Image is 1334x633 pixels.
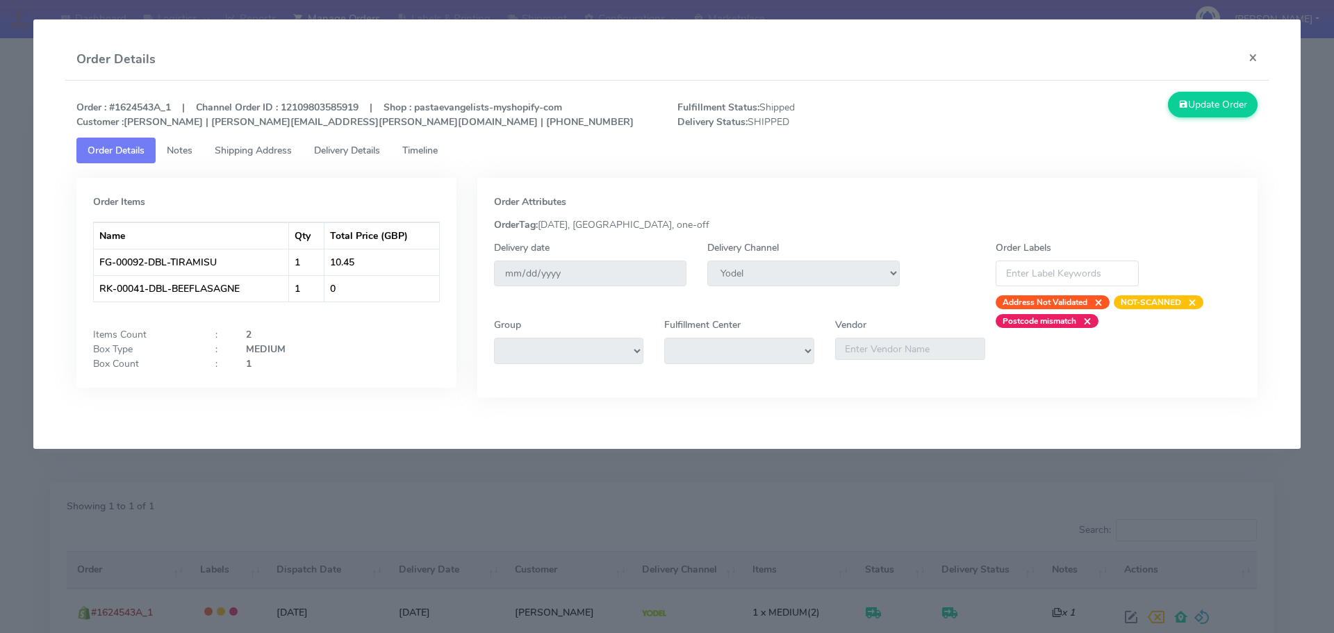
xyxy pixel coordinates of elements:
strong: Order Items [93,195,145,208]
span: × [1087,295,1103,309]
span: Delivery Details [314,144,380,157]
td: 0 [324,275,438,302]
strong: Address Not Validated [1003,297,1087,308]
strong: MEDIUM [246,343,286,356]
td: 1 [289,249,324,275]
td: 10.45 [324,249,438,275]
span: Order Details [88,144,145,157]
div: Items Count [83,327,205,342]
th: Qty [289,222,324,249]
strong: Delivery Status: [677,115,748,129]
div: : [205,356,236,371]
td: 1 [289,275,324,302]
ul: Tabs [76,138,1258,163]
strong: NOT-SCANNED [1121,297,1181,308]
div: : [205,327,236,342]
strong: Fulfillment Status: [677,101,759,114]
label: Fulfillment Center [664,318,741,332]
th: Total Price (GBP) [324,222,438,249]
span: × [1076,314,1092,328]
label: Order Labels [996,240,1051,255]
span: Shipping Address [215,144,292,157]
h4: Order Details [76,50,156,69]
strong: Postcode mismatch [1003,315,1076,327]
div: [DATE], [GEOGRAPHIC_DATA], one-off [484,217,1252,232]
input: Enter Label Keywords [996,261,1139,286]
th: Name [94,222,289,249]
div: Box Count [83,356,205,371]
span: Timeline [402,144,438,157]
label: Delivery date [494,240,550,255]
div: : [205,342,236,356]
td: FG-00092-DBL-TIRAMISU [94,249,289,275]
strong: Order : #1624543A_1 | Channel Order ID : 12109803585919 | Shop : pastaevangelists-myshopify-com [... [76,101,634,129]
span: × [1181,295,1196,309]
td: RK-00041-DBL-BEEFLASAGNE [94,275,289,302]
label: Vendor [835,318,866,332]
input: Enter Vendor Name [835,338,985,360]
strong: Customer : [76,115,124,129]
span: Notes [167,144,192,157]
button: Update Order [1168,92,1258,117]
label: Group [494,318,521,332]
label: Delivery Channel [707,240,779,255]
strong: OrderTag: [494,218,538,231]
button: Close [1237,39,1269,76]
div: Box Type [83,342,205,356]
span: Shipped SHIPPED [667,100,968,129]
strong: Order Attributes [494,195,566,208]
strong: 2 [246,328,252,341]
strong: 1 [246,357,252,370]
